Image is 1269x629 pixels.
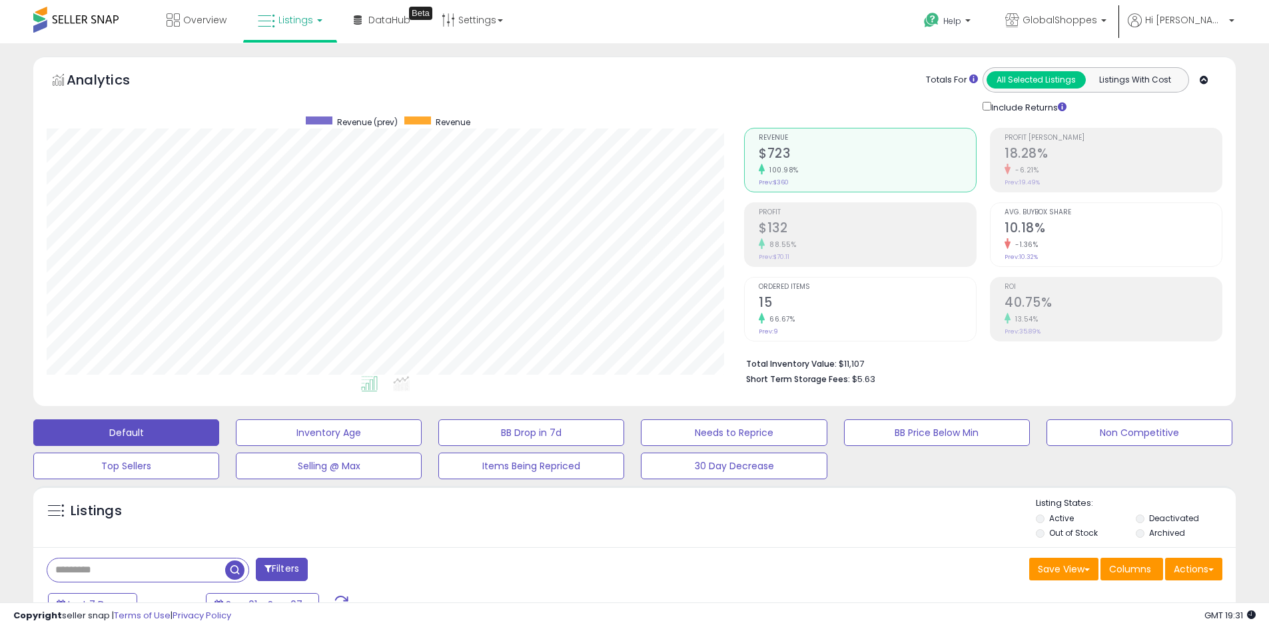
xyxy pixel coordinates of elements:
[746,355,1212,371] li: $11,107
[1149,527,1185,538] label: Archived
[173,609,231,622] a: Privacy Policy
[13,610,231,622] div: seller snap | |
[913,2,984,43] a: Help
[1049,513,1074,524] label: Active
[1047,419,1232,446] button: Non Competitive
[765,165,799,175] small: 100.98%
[641,453,827,479] button: 30 Day Decrease
[759,253,789,261] small: Prev: $70.11
[759,284,976,291] span: Ordered Items
[1005,284,1222,291] span: ROI
[844,419,1030,446] button: BB Price Below Min
[759,134,976,142] span: Revenue
[1005,209,1222,216] span: Avg. Buybox Share
[987,71,1086,89] button: All Selected Listings
[1005,146,1222,164] h2: 18.28%
[33,453,219,479] button: Top Sellers
[33,419,219,446] button: Default
[746,358,837,369] b: Total Inventory Value:
[746,373,850,385] b: Short Term Storage Fees:
[759,220,976,238] h2: $132
[1036,497,1236,510] p: Listing States:
[852,373,875,385] span: $5.63
[236,419,422,446] button: Inventory Age
[278,13,313,27] span: Listings
[1005,134,1222,142] span: Profit [PERSON_NAME]
[1005,220,1222,238] h2: 10.18%
[759,146,976,164] h2: $723
[1109,562,1151,576] span: Columns
[438,453,624,479] button: Items Being Repriced
[236,453,422,479] button: Selling @ Max
[13,609,62,622] strong: Copyright
[1005,327,1041,335] small: Prev: 35.89%
[759,178,789,186] small: Prev: $360
[641,419,827,446] button: Needs to Reprice
[1145,13,1225,27] span: Hi [PERSON_NAME]
[114,609,171,622] a: Terms of Use
[1049,527,1098,538] label: Out of Stock
[1023,13,1097,27] span: GlobalShoppes
[409,7,432,20] div: Tooltip anchor
[1005,178,1040,186] small: Prev: 19.49%
[183,13,226,27] span: Overview
[436,116,470,128] span: Revenue
[1149,513,1199,524] label: Deactivated
[337,116,398,128] span: Revenue (prev)
[438,419,624,446] button: BB Drop in 7d
[1011,165,1039,175] small: -6.21%
[926,74,978,87] div: Totals For
[71,502,122,521] h5: Listings
[943,15,961,27] span: Help
[759,209,976,216] span: Profit
[67,71,156,93] h5: Analytics
[1005,253,1038,261] small: Prev: 10.32%
[1011,314,1038,324] small: 13.54%
[973,99,1082,114] div: Include Returns
[1011,240,1038,250] small: -1.36%
[765,240,796,250] small: 88.55%
[759,327,778,335] small: Prev: 9
[1005,295,1222,313] h2: 40.75%
[368,13,410,27] span: DataHub
[923,12,940,29] i: Get Help
[1128,13,1234,43] a: Hi [PERSON_NAME]
[765,314,795,324] small: 66.67%
[256,558,308,581] button: Filters
[1204,609,1256,622] span: 2025-09-15 19:31 GMT
[759,295,976,313] h2: 15
[1029,558,1098,580] button: Save View
[1100,558,1163,580] button: Columns
[1085,71,1184,89] button: Listings With Cost
[1165,558,1222,580] button: Actions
